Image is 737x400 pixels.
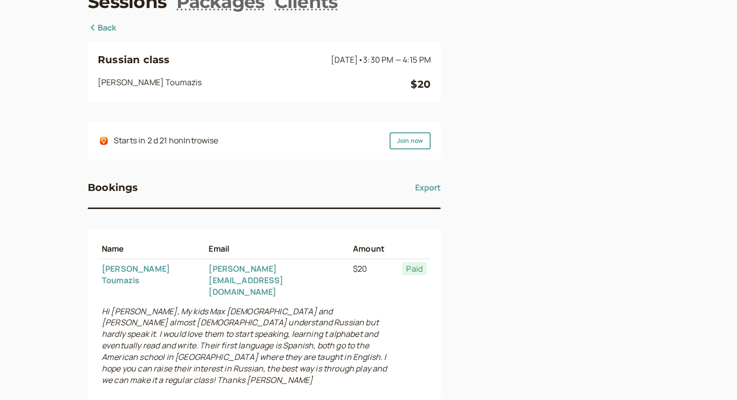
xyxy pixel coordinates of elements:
span: Paid [402,262,427,275]
a: Back [88,22,117,35]
iframe: Chat Widget [687,352,737,400]
a: [PERSON_NAME] Toumazis [102,263,170,286]
th: Amount [349,239,398,259]
i: Hi [PERSON_NAME], My kids Max [DEMOGRAPHIC_DATA] and [PERSON_NAME] almost [DEMOGRAPHIC_DATA] unde... [102,306,387,385]
a: Join now [390,132,431,149]
button: Export [415,179,441,195]
img: integrations-introwise-icon.png [100,137,108,145]
h3: Bookings [88,179,138,195]
a: [PERSON_NAME][EMAIL_ADDRESS][DOMAIN_NAME] [209,263,283,297]
h3: Russian class [98,52,327,68]
span: 3:30 PM — 4:15 PM [363,54,431,65]
span: [DATE] [331,54,431,65]
th: Name [98,239,205,259]
span: Introwise [183,135,218,146]
td: $20 [349,259,398,302]
span: • [358,54,363,65]
div: Starts in 2 d 21 h on [114,134,219,147]
div: [PERSON_NAME] Toumazis [98,76,411,92]
th: Email [205,239,349,259]
div: $20 [411,76,431,92]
